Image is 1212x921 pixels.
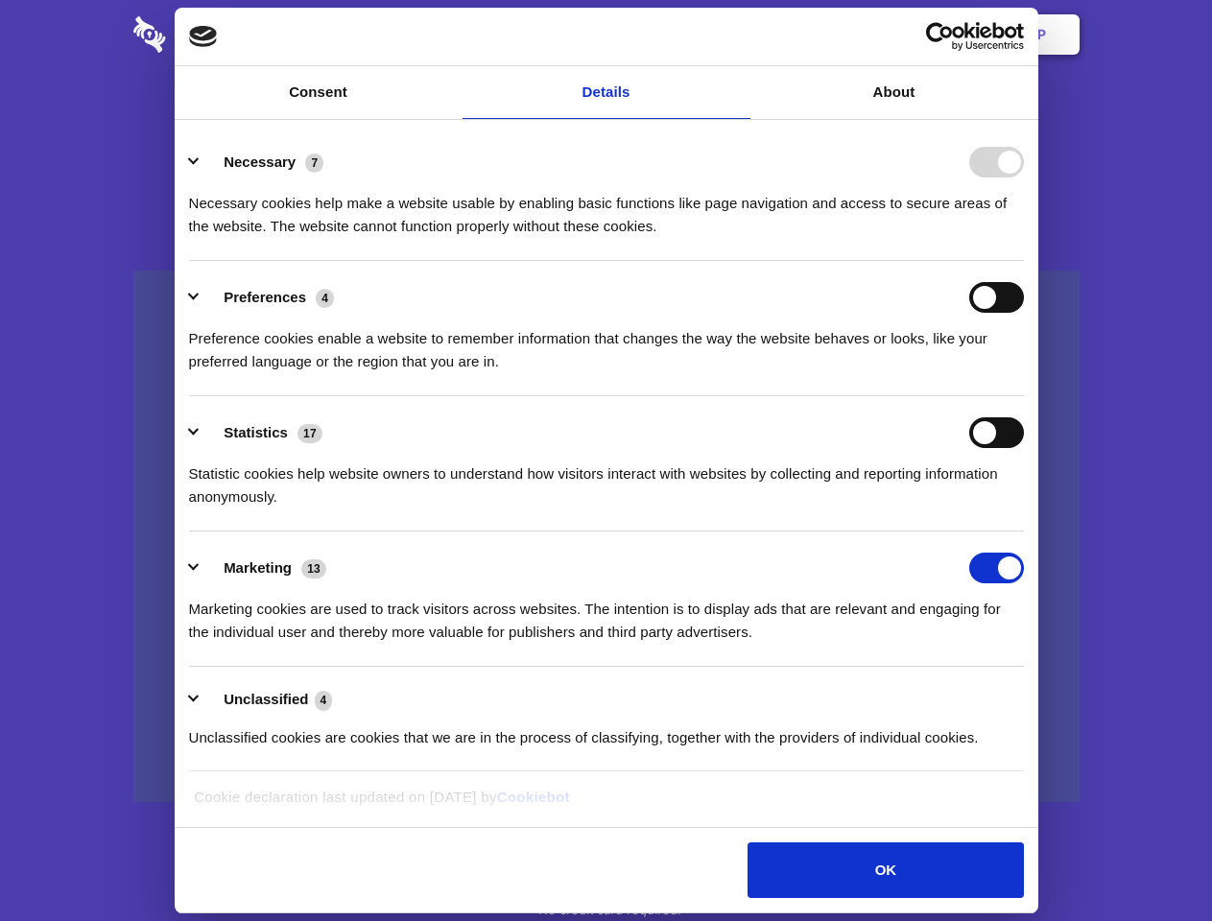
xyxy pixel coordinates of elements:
a: Wistia video thumbnail [133,271,1080,803]
label: Preferences [224,289,306,305]
div: Preference cookies enable a website to remember information that changes the way the website beha... [189,313,1024,373]
a: Consent [175,66,463,119]
div: Necessary cookies help make a website usable by enabling basic functions like page navigation and... [189,177,1024,238]
button: Unclassified (4) [189,688,345,712]
img: logo [189,26,218,47]
a: Details [463,66,750,119]
label: Marketing [224,559,292,576]
button: Preferences (4) [189,282,346,313]
div: Cookie declaration last updated on [DATE] by [179,786,1033,823]
img: logo-wordmark-white-trans-d4663122ce5f474addd5e946df7df03e33cb6a1c49d2221995e7729f52c070b2.svg [133,16,297,53]
div: Statistic cookies help website owners to understand how visitors interact with websites by collec... [189,448,1024,508]
h4: Auto-redaction of sensitive data, encrypted data sharing and self-destructing private chats. Shar... [133,175,1080,238]
button: Necessary (7) [189,147,336,177]
span: 4 [316,289,334,308]
a: Contact [778,5,867,64]
a: Login [870,5,954,64]
div: Marketing cookies are used to track visitors across websites. The intention is to display ads tha... [189,583,1024,644]
span: 7 [305,153,323,173]
iframe: Drift Widget Chat Controller [1116,825,1189,898]
span: 4 [315,691,333,710]
button: Marketing (13) [189,553,339,583]
a: Cookiebot [497,789,570,805]
div: Unclassified cookies are cookies that we are in the process of classifying, together with the pro... [189,712,1024,749]
label: Necessary [224,153,296,170]
button: OK [748,842,1023,898]
button: Statistics (17) [189,417,335,448]
a: Usercentrics Cookiebot - opens in a new window [856,22,1024,51]
span: 17 [297,424,322,443]
a: Pricing [563,5,647,64]
span: 13 [301,559,326,579]
a: About [750,66,1038,119]
h1: Eliminate Slack Data Loss. [133,86,1080,155]
label: Statistics [224,424,288,440]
